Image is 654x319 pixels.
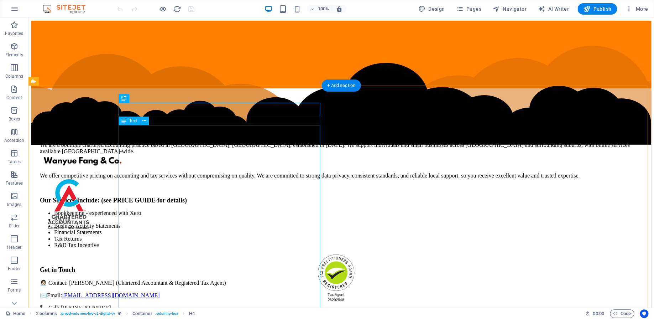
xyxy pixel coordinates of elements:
[7,245,21,250] p: Header
[129,119,137,123] span: Text
[8,159,21,165] p: Tables
[5,31,23,36] p: Favorites
[415,3,448,15] div: Design (Ctrl+Alt+Y)
[623,3,651,15] button: More
[415,3,448,15] button: Design
[626,5,648,12] span: More
[456,5,481,12] span: Pages
[613,309,631,318] span: Code
[5,52,23,58] p: Elements
[418,5,445,12] span: Design
[336,6,342,12] i: On resize automatically adjust zoom level to fit chosen device.
[173,5,181,13] button: reload
[158,5,167,13] button: Click here to leave preview mode and continue editing
[585,309,604,318] h6: Session time
[490,3,529,15] button: Navigator
[577,3,617,15] button: Publish
[132,309,152,318] span: Click to select. Double-click to edit
[173,5,181,13] i: Reload page
[321,79,361,92] div: + Add section
[318,5,329,13] h6: 100%
[538,5,569,12] span: AI Writer
[598,311,599,316] span: :
[6,309,25,318] a: Click to cancel selection. Double-click to open Pages
[36,309,195,318] nav: breadcrumb
[7,202,22,207] p: Images
[9,116,20,122] p: Boxes
[41,5,94,13] img: Editor Logo
[493,5,527,12] span: Navigator
[36,309,57,318] span: Click to select. Double-click to edit
[640,309,648,318] button: Usercentrics
[5,73,23,79] p: Columns
[535,3,572,15] button: AI Writer
[610,309,634,318] button: Code
[189,309,195,318] span: Click to select. Double-click to edit
[118,312,121,315] i: This element is a customizable preset
[583,5,611,12] span: Publish
[6,180,23,186] p: Features
[453,3,484,15] button: Pages
[307,5,332,13] button: 100%
[6,95,22,101] p: Content
[593,309,604,318] span: 00 00
[155,309,178,318] span: . columns-box
[4,138,24,143] p: Accordion
[60,309,115,318] span: . preset-columns-two-v2-digital-cv
[9,223,20,229] p: Slider
[8,266,21,272] p: Footer
[8,287,21,293] p: Forms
